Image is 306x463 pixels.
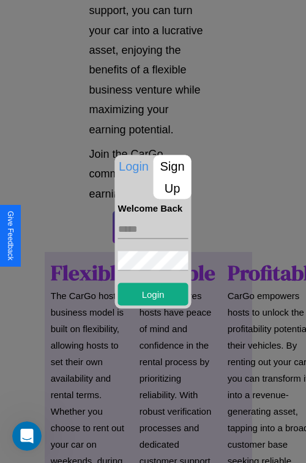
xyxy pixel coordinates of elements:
[115,155,153,177] p: Login
[118,283,188,305] button: Login
[6,211,15,261] div: Give Feedback
[118,202,188,213] h4: Welcome Back
[154,155,192,199] p: Sign Up
[12,421,42,451] iframe: Intercom live chat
